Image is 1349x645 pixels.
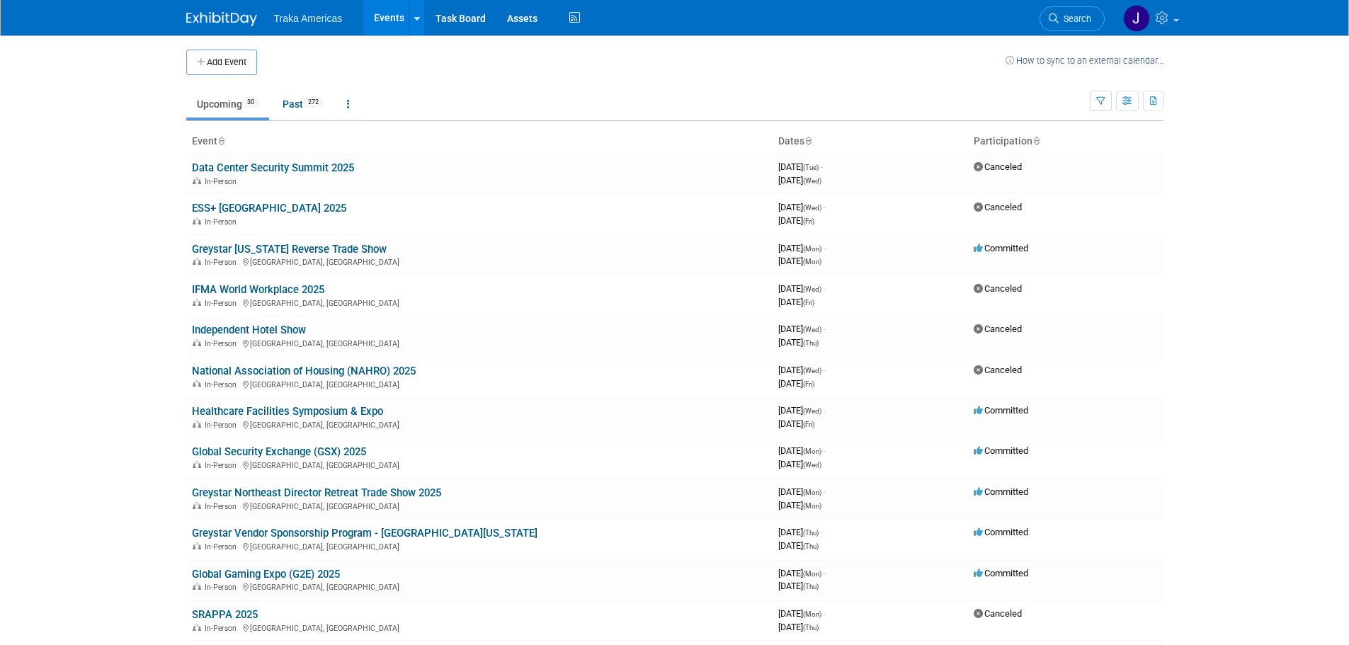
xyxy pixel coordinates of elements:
span: 272 [304,97,323,108]
a: Search [1040,6,1105,31]
span: In-Person [205,624,241,633]
span: - [824,405,826,416]
span: In-Person [205,461,241,470]
img: In-Person Event [193,217,201,224]
span: [DATE] [778,161,823,172]
a: Sort by Participation Type [1032,135,1040,147]
span: [DATE] [778,500,821,510]
a: Data Center Security Summit 2025 [192,161,354,174]
button: Add Event [186,50,257,75]
span: In-Person [205,299,241,308]
div: [GEOGRAPHIC_DATA], [GEOGRAPHIC_DATA] [192,581,767,592]
a: Greystar Northeast Director Retreat Trade Show 2025 [192,486,441,499]
img: In-Person Event [193,299,201,306]
div: [GEOGRAPHIC_DATA], [GEOGRAPHIC_DATA] [192,622,767,633]
span: Committed [974,486,1028,497]
span: (Tue) [803,164,819,171]
a: Global Gaming Expo (G2E) 2025 [192,568,340,581]
span: [DATE] [778,243,826,253]
div: [GEOGRAPHIC_DATA], [GEOGRAPHIC_DATA] [192,297,767,308]
span: Committed [974,527,1028,537]
th: Dates [773,130,968,154]
span: (Mon) [803,570,821,578]
span: (Thu) [803,624,819,632]
span: [DATE] [778,622,819,632]
span: (Mon) [803,489,821,496]
img: In-Person Event [193,421,201,428]
span: [DATE] [778,459,821,469]
span: Canceled [974,202,1022,212]
span: Canceled [974,161,1022,172]
span: In-Person [205,583,241,592]
a: Sort by Start Date [804,135,812,147]
span: [DATE] [778,202,826,212]
span: [DATE] [778,378,814,389]
span: [DATE] [778,175,821,185]
div: [GEOGRAPHIC_DATA], [GEOGRAPHIC_DATA] [192,459,767,470]
span: In-Person [205,421,241,430]
span: (Thu) [803,339,819,347]
span: (Thu) [803,542,819,550]
span: (Mon) [803,447,821,455]
span: (Fri) [803,217,814,225]
span: In-Person [205,339,241,348]
span: Committed [974,445,1028,456]
span: [DATE] [778,337,819,348]
span: (Fri) [803,299,814,307]
a: SRAPPA 2025 [192,608,258,621]
span: - [824,243,826,253]
span: [DATE] [778,540,819,551]
div: [GEOGRAPHIC_DATA], [GEOGRAPHIC_DATA] [192,378,767,389]
span: [DATE] [778,405,826,416]
span: Canceled [974,608,1022,619]
a: Healthcare Facilities Symposium & Expo [192,405,383,418]
span: [DATE] [778,445,826,456]
span: - [821,161,823,172]
span: In-Person [205,502,241,511]
a: How to sync to an external calendar... [1006,55,1163,66]
span: [DATE] [778,256,821,266]
div: [GEOGRAPHIC_DATA], [GEOGRAPHIC_DATA] [192,540,767,552]
span: Canceled [974,324,1022,334]
span: Committed [974,243,1028,253]
span: [DATE] [778,486,826,497]
span: In-Person [205,217,241,227]
span: (Wed) [803,285,821,293]
span: Canceled [974,283,1022,294]
span: 30 [243,97,258,108]
span: [DATE] [778,283,826,294]
span: (Mon) [803,502,821,510]
div: [GEOGRAPHIC_DATA], [GEOGRAPHIC_DATA] [192,500,767,511]
span: [DATE] [778,581,819,591]
span: [DATE] [778,324,826,334]
span: - [824,283,826,294]
span: (Wed) [803,177,821,185]
span: - [824,445,826,456]
a: Upcoming30 [186,91,269,118]
span: - [824,486,826,497]
a: ESS+ [GEOGRAPHIC_DATA] 2025 [192,202,346,215]
span: (Mon) [803,245,821,253]
span: Traka Americas [274,13,343,24]
span: [DATE] [778,608,826,619]
img: In-Person Event [193,258,201,265]
img: In-Person Event [193,542,201,549]
span: (Mon) [803,258,821,266]
span: Canceled [974,365,1022,375]
a: Global Security Exchange (GSX) 2025 [192,445,366,458]
img: In-Person Event [193,380,201,387]
span: - [824,324,826,334]
img: In-Person Event [193,502,201,509]
span: (Thu) [803,529,819,537]
span: In-Person [205,542,241,552]
img: Jamie Saenz [1123,5,1150,32]
span: Committed [974,405,1028,416]
img: ExhibitDay [186,12,257,26]
img: In-Person Event [193,583,201,590]
span: Committed [974,568,1028,578]
span: (Wed) [803,407,821,415]
a: National Association of Housing (NAHRO) 2025 [192,365,416,377]
span: (Mon) [803,610,821,618]
span: In-Person [205,258,241,267]
div: [GEOGRAPHIC_DATA], [GEOGRAPHIC_DATA] [192,337,767,348]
